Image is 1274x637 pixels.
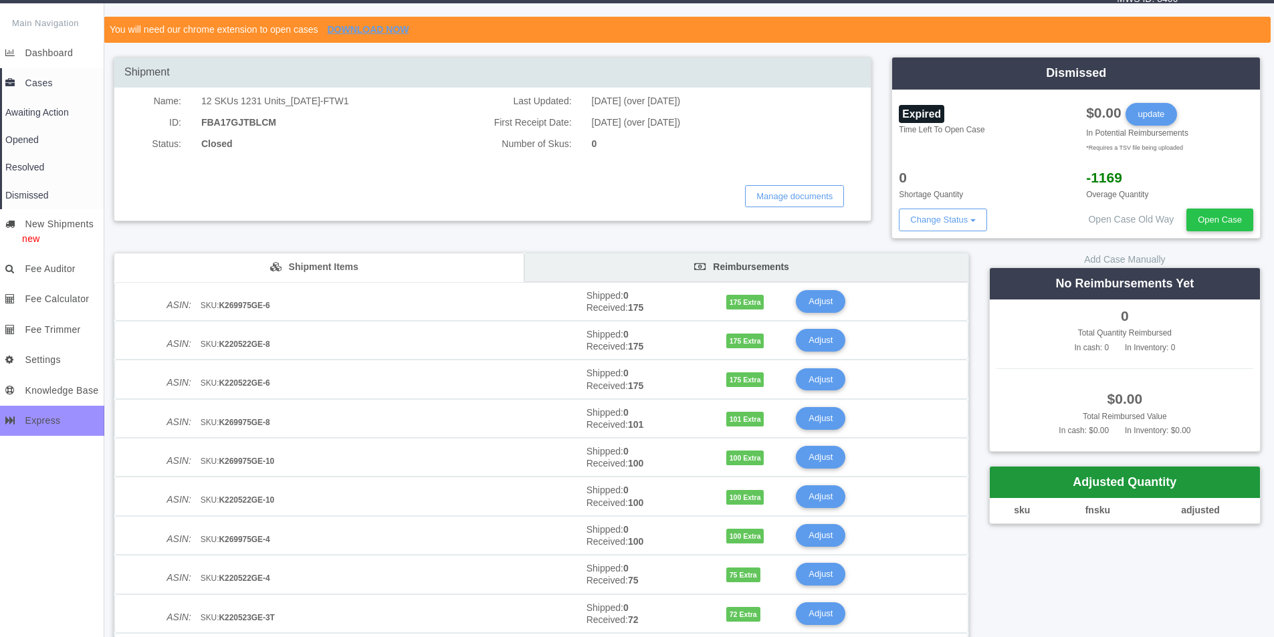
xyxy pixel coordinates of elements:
[726,567,760,582] span: 75 Extra
[25,293,89,304] span: Fee Calculator
[25,415,60,426] span: Express
[219,574,270,583] span: K220522GE-4
[587,563,629,574] span: Shipped:
[623,290,629,301] span: 0
[796,446,845,469] button: Adjust
[796,485,845,508] button: Adjust
[587,602,629,613] span: Shipped:
[201,138,233,149] strong: Closed
[796,368,845,391] button: Adjust
[587,290,629,301] span: Shipped:
[726,412,764,426] span: 101 Extra
[726,490,764,505] span: 100 Extra
[587,368,629,378] span: Shipped:
[2,209,104,254] a: New Shipmentsnew
[587,614,639,625] span: Received:
[1086,128,1188,138] small: In Potential Reimbursements
[201,94,422,108] p: 12 SKUs 1231 Units_[DATE]-FTW1
[587,302,644,313] span: Received:
[2,406,104,436] a: Express
[623,524,629,535] span: 0
[899,190,963,199] small: Shortage Quantity
[121,137,181,151] p: Status:
[628,341,643,352] span: 175
[1207,570,1258,621] iframe: Drift Widget Chat Controller
[592,116,871,130] p: [DATE] (over [DATE])
[1014,505,1030,515] b: sku
[1074,343,1109,352] small: In cash: 0
[2,154,104,181] a: Resolved
[796,602,845,625] button: Adjust
[623,563,629,574] span: 0
[327,24,409,35] a: DOWNLOAD NOW
[1125,426,1191,435] small: In Inventory: $0.00
[1125,343,1175,352] small: In Inventory: 0
[219,457,275,466] span: K269975GE-10
[745,185,844,208] button: Manage documents
[5,162,44,172] span: Resolved
[1186,209,1253,231] a: Open Case
[899,209,987,231] button: Change Status
[628,575,639,586] span: 75
[899,170,907,185] span: 0
[628,419,643,430] span: 101
[442,94,572,108] p: Last Updated:
[726,295,764,309] span: 175 Extra
[1126,103,1178,126] a: update
[628,380,643,391] span: 175
[623,446,629,457] span: 0
[1086,170,1122,185] span: -1169
[219,378,270,388] span: K220522GE-6
[219,495,275,505] span: K220522GE-10
[201,378,270,388] span: SKU:
[1086,190,1148,199] small: Overage Quantity
[2,254,104,284] a: Fee Auditor
[219,301,270,310] span: K269975GE-6
[219,535,270,544] span: K269975GE-4
[1000,275,1250,293] div: No Reimbursements Yet
[2,182,104,209] a: Dismissed
[5,190,49,201] span: Dismissed
[201,574,270,583] span: SKU:
[796,563,845,586] button: Adjust
[796,524,845,547] button: Adjust
[167,572,191,583] span: ASIN:
[201,613,275,622] span: SKU:
[201,457,274,466] span: SKU:
[796,290,845,313] button: Adjust
[2,284,104,314] a: Fee Calculator
[628,614,639,625] span: 72
[623,368,629,378] span: 0
[442,137,572,151] p: Number of Skus:
[25,263,75,274] span: Fee Auditor
[167,612,191,622] span: ASIN:
[1083,412,1166,421] small: Total Reimbursed Value
[796,407,845,430] button: Adjust
[587,380,644,391] span: Received:
[726,372,764,387] span: 175 Extra
[996,306,1253,326] p: 0
[167,455,191,466] span: ASIN:
[167,533,191,544] span: ASIN:
[442,116,572,130] p: First Receipt Date:
[5,134,39,145] span: Opened
[587,407,629,418] span: Shipped:
[592,94,871,108] p: [DATE] (over [DATE])
[2,99,104,126] a: Awaiting Action
[121,116,181,130] p: ID:
[1084,254,1165,265] a: Add Case Manually
[1078,328,1172,338] small: Total Quantity Reimbursed
[1085,505,1110,515] b: fnsku
[587,458,644,469] span: Received:
[1086,144,1183,153] span: *Requires a TSV file being uploaded
[219,613,275,622] span: K220523GE-3T
[592,137,871,151] p: 0
[2,345,104,375] a: Settings
[167,494,191,505] span: ASIN:
[110,24,318,35] span: You will need our chrome extension to open cases
[623,485,629,495] span: 0
[587,341,644,352] span: Received:
[726,334,764,348] span: 175 Extra
[25,385,98,396] span: Knowledge Base
[1088,214,1174,225] a: Open Case Old Way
